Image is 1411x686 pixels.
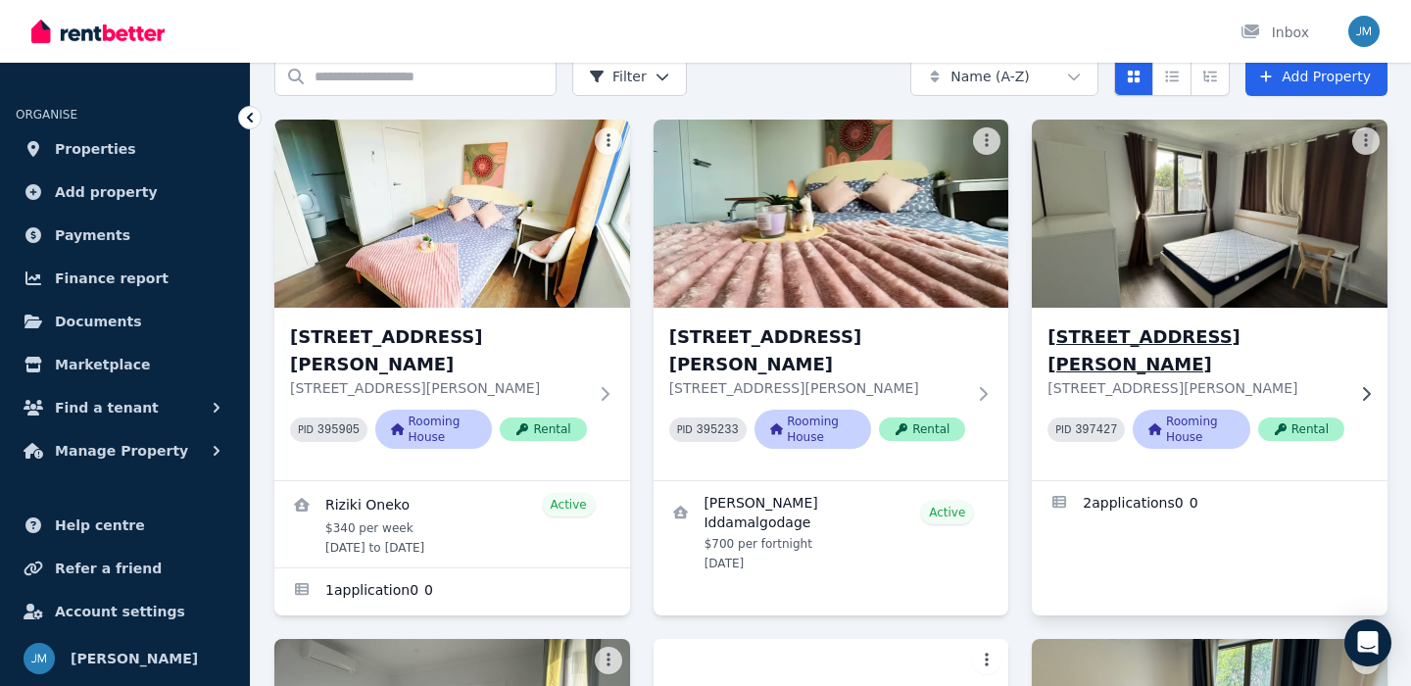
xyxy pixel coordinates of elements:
[55,600,185,623] span: Account settings
[55,557,162,580] span: Refer a friend
[677,424,693,435] small: PID
[697,423,739,437] code: 395233
[55,137,136,161] span: Properties
[589,67,647,86] span: Filter
[16,216,234,255] a: Payments
[754,410,871,449] span: Rooming House
[1023,115,1396,313] img: Room 4, Unit 1/55 Clayton Rd
[1047,323,1344,378] h3: [STREET_ADDRESS][PERSON_NAME]
[55,439,188,463] span: Manage Property
[595,647,622,674] button: More options
[16,129,234,169] a: Properties
[950,67,1030,86] span: Name (A-Z)
[669,378,966,398] p: [STREET_ADDRESS][PERSON_NAME]
[16,259,234,298] a: Finance report
[1114,57,1153,96] button: Card view
[16,592,234,631] a: Account settings
[1032,481,1387,528] a: Applications for Room 4, Unit 1/55 Clayton Rd
[16,108,77,122] span: ORGANISE
[55,180,158,204] span: Add property
[572,57,687,96] button: Filter
[1047,378,1344,398] p: [STREET_ADDRESS][PERSON_NAME]
[1133,410,1249,449] span: Rooming House
[654,120,1009,308] img: Room 3, Unit 2/55 Clayton Rd
[55,310,142,333] span: Documents
[1191,57,1230,96] button: Expanded list view
[317,423,360,437] code: 395905
[16,302,234,341] a: Documents
[973,647,1000,674] button: More options
[16,388,234,427] button: Find a tenant
[274,481,630,567] a: View details for Riziki Oneko
[55,267,169,290] span: Finance report
[879,417,965,441] span: Rental
[16,431,234,470] button: Manage Property
[1258,417,1344,441] span: Rental
[16,172,234,212] a: Add property
[1352,127,1380,155] button: More options
[1032,120,1387,480] a: Room 4, Unit 1/55 Clayton Rd[STREET_ADDRESS][PERSON_NAME][STREET_ADDRESS][PERSON_NAME]PID 397427R...
[55,514,145,537] span: Help centre
[1114,57,1230,96] div: View options
[274,120,630,480] a: Room 2, Unit 2/55 Clayton Rd[STREET_ADDRESS][PERSON_NAME][STREET_ADDRESS][PERSON_NAME]PID 395905R...
[1241,23,1309,42] div: Inbox
[31,17,165,46] img: RentBetter
[55,396,159,419] span: Find a tenant
[1055,424,1071,435] small: PID
[24,643,55,674] img: Jason Ma
[55,353,150,376] span: Marketplace
[16,506,234,545] a: Help centre
[290,323,587,378] h3: [STREET_ADDRESS][PERSON_NAME]
[500,417,586,441] span: Rental
[1344,619,1391,666] div: Open Intercom Messenger
[654,481,1009,583] a: View details for Mandira Iddamalgodage
[1075,423,1117,437] code: 397427
[71,647,198,670] span: [PERSON_NAME]
[669,323,966,378] h3: [STREET_ADDRESS][PERSON_NAME]
[1152,57,1192,96] button: Compact list view
[595,127,622,155] button: More options
[910,57,1098,96] button: Name (A-Z)
[375,410,492,449] span: Rooming House
[1245,57,1387,96] a: Add Property
[290,378,587,398] p: [STREET_ADDRESS][PERSON_NAME]
[973,127,1000,155] button: More options
[654,120,1009,480] a: Room 3, Unit 2/55 Clayton Rd[STREET_ADDRESS][PERSON_NAME][STREET_ADDRESS][PERSON_NAME]PID 395233R...
[16,549,234,588] a: Refer a friend
[55,223,130,247] span: Payments
[16,345,234,384] a: Marketplace
[1348,16,1380,47] img: Jason Ma
[298,424,314,435] small: PID
[274,120,630,308] img: Room 2, Unit 2/55 Clayton Rd
[274,568,630,615] a: Applications for Room 2, Unit 2/55 Clayton Rd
